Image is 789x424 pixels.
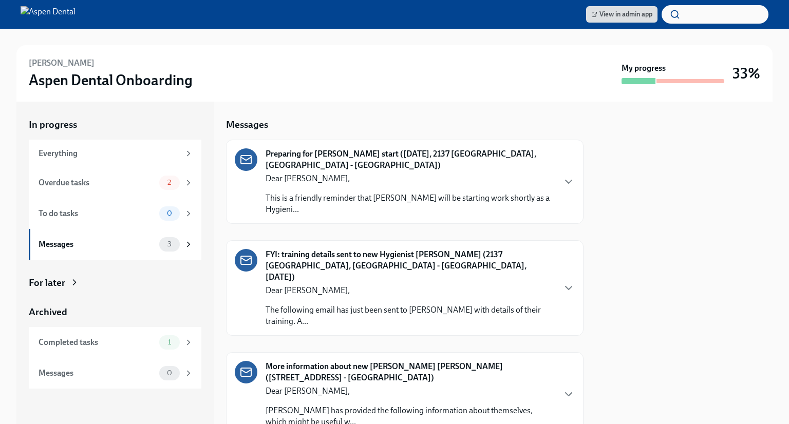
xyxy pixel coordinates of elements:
div: Messages [39,368,155,379]
span: 1 [162,338,177,346]
h6: [PERSON_NAME] [29,57,95,69]
p: Dear [PERSON_NAME], [266,173,554,184]
a: Messages3 [29,229,201,260]
h3: 33% [732,64,760,83]
div: Messages [39,239,155,250]
img: Aspen Dental [21,6,76,23]
span: 2 [161,179,177,186]
strong: More information about new [PERSON_NAME] [PERSON_NAME] ([STREET_ADDRESS] - [GEOGRAPHIC_DATA]) [266,361,554,383]
div: Completed tasks [39,337,155,348]
a: Completed tasks1 [29,327,201,358]
strong: My progress [622,63,666,74]
p: Dear [PERSON_NAME], [266,285,554,296]
p: The following email has just been sent to [PERSON_NAME] with details of their training. A... [266,304,554,327]
p: Dear [PERSON_NAME], [266,386,554,397]
a: Messages0 [29,358,201,389]
div: Everything [39,148,180,159]
span: View in admin app [591,9,652,20]
span: 0 [161,209,178,217]
div: Overdue tasks [39,177,155,188]
div: For later [29,276,65,290]
span: 0 [161,369,178,377]
a: Archived [29,305,201,319]
h3: Aspen Dental Onboarding [29,71,193,89]
strong: FYI: training details sent to new Hygienist [PERSON_NAME] (2137 [GEOGRAPHIC_DATA], [GEOGRAPHIC_DA... [266,249,554,283]
a: For later [29,276,201,290]
strong: Preparing for [PERSON_NAME] start ([DATE], 2137 [GEOGRAPHIC_DATA], [GEOGRAPHIC_DATA] - [GEOGRAPHI... [266,148,554,171]
a: Everything [29,140,201,167]
p: This is a friendly reminder that [PERSON_NAME] will be starting work shortly as a Hygieni... [266,192,554,215]
a: To do tasks0 [29,198,201,229]
span: 3 [161,240,178,248]
a: Overdue tasks2 [29,167,201,198]
a: View in admin app [586,6,657,23]
div: To do tasks [39,208,155,219]
h5: Messages [226,118,268,131]
a: In progress [29,118,201,131]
